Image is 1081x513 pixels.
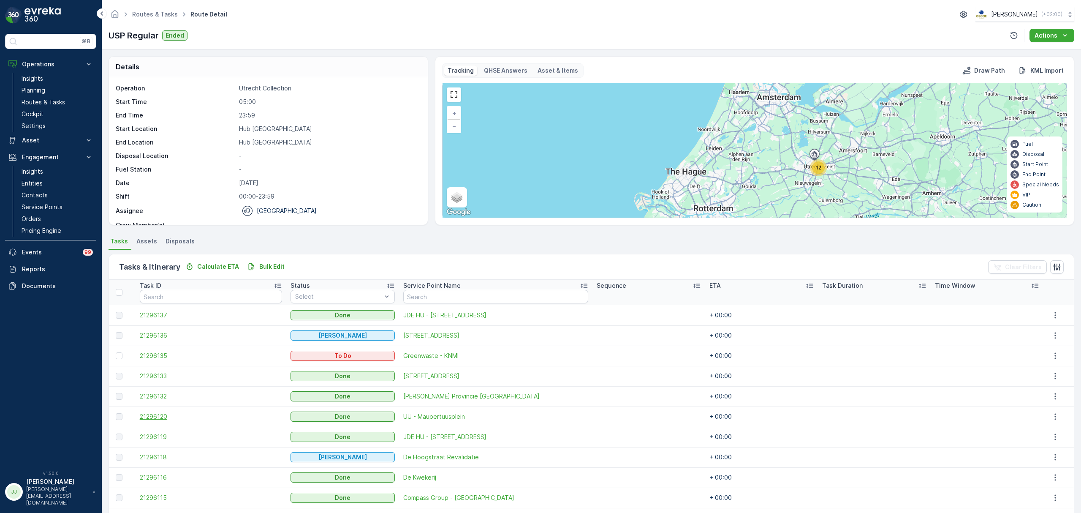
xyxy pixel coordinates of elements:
[116,165,236,174] p: Fuel Station
[259,262,285,271] p: Bulk Edit
[140,372,282,380] a: 21296133
[705,325,818,346] td: + 00:00
[975,7,1074,22] button: [PERSON_NAME](+02:00)
[318,453,367,461] p: [PERSON_NAME]
[116,454,122,461] div: Toggle Row Selected
[705,467,818,488] td: + 00:00
[140,281,161,290] p: Task ID
[295,292,382,301] p: Select
[22,191,48,199] p: Contacts
[7,485,21,499] div: JJ
[116,413,122,420] div: Toggle Row Selected
[189,10,229,19] span: Route Detail
[538,66,578,75] p: Asset & Items
[448,107,460,120] a: Zoom In
[116,434,122,440] div: Toggle Row Selected
[116,312,122,319] div: Toggle Row Selected
[239,125,419,133] p: Hub [GEOGRAPHIC_DATA]
[140,412,282,421] a: 21296120
[1005,263,1042,271] p: Clear Filters
[116,179,236,187] p: Date
[335,433,350,441] p: Done
[22,98,65,106] p: Routes & Tasks
[705,488,818,508] td: + 00:00
[140,494,282,502] a: 21296115
[1015,65,1067,76] button: KML Import
[132,11,178,18] a: Routes & Tasks
[403,392,588,401] span: [PERSON_NAME] Provincie [GEOGRAPHIC_DATA]
[484,66,527,75] p: QHSE Answers
[5,471,96,476] span: v 1.50.0
[22,110,43,118] p: Cockpit
[291,330,395,341] button: Geen Afval
[22,179,43,188] p: Entities
[445,207,473,218] a: Open this area in Google Maps (opens a new window)
[22,282,93,290] p: Documents
[1022,171,1046,178] p: End Point
[448,88,460,101] a: View Fullscreen
[119,261,180,273] p: Tasks & Itinerary
[5,132,96,149] button: Asset
[18,166,96,177] a: Insights
[291,493,395,503] button: Done
[335,412,350,421] p: Done
[239,221,419,229] p: -
[403,290,588,303] input: Search
[335,372,350,380] p: Done
[26,478,89,486] p: [PERSON_NAME]
[335,392,350,401] p: Done
[403,473,588,482] span: De Kwekerij
[18,85,96,96] a: Planning
[403,433,588,441] a: JDE HU - Heidelberglaan 15
[18,96,96,108] a: Routes & Tasks
[335,473,350,482] p: Done
[116,207,143,215] p: Assignee
[403,331,588,340] span: [STREET_ADDRESS]
[448,120,460,132] a: Zoom Out
[1022,181,1059,188] p: Special Needs
[403,412,588,421] span: UU - Maupertuusplein
[403,392,588,401] a: Maas Provincie Utrecht
[140,473,282,482] a: 21296116
[109,29,159,42] p: USP Regular
[82,38,90,45] p: ⌘B
[162,30,187,41] button: Ended
[140,433,282,441] a: 21296119
[335,494,350,502] p: Done
[403,311,588,319] a: JDE HU - Bolognalaan 101
[403,453,588,461] a: De Hoogstraat Revalidatie
[1030,66,1064,75] p: KML Import
[335,311,350,319] p: Done
[140,290,282,303] input: Search
[136,237,157,246] span: Assets
[403,494,588,502] span: Compass Group - [GEOGRAPHIC_DATA]
[1022,141,1033,147] p: Fuel
[116,125,236,133] p: Start Location
[816,164,821,171] span: 12
[5,278,96,295] a: Documents
[116,62,139,72] p: Details
[991,10,1038,19] p: [PERSON_NAME]
[18,225,96,237] a: Pricing Engine
[705,407,818,427] td: + 00:00
[597,281,626,290] p: Sequence
[26,486,89,506] p: [PERSON_NAME][EMAIL_ADDRESS][DOMAIN_NAME]
[140,453,282,461] a: 21296118
[18,189,96,201] a: Contacts
[140,311,282,319] span: 21296137
[140,352,282,360] span: 21296135
[140,392,282,401] a: 21296132
[110,237,128,246] span: Tasks
[291,371,395,381] button: Done
[18,177,96,189] a: Entities
[239,111,419,120] p: 23:59
[705,346,818,366] td: + 00:00
[1035,31,1057,40] p: Actions
[403,433,588,441] span: JDE HU - [STREET_ADDRESS]
[334,352,351,360] p: To Do
[24,7,61,24] img: logo_dark-DEwI_e13.png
